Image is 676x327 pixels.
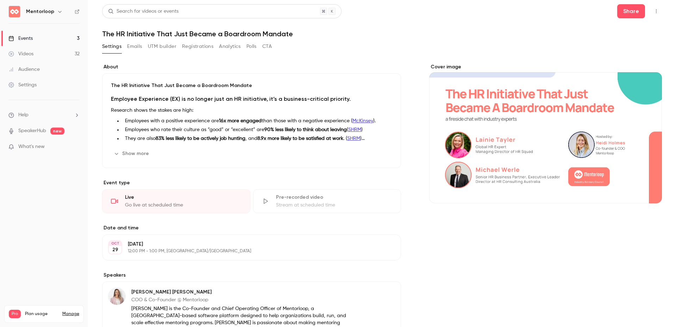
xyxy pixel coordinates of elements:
li: They are also , and . ( ) [122,135,392,142]
p: The HR Initiative That Just Became a Boardroom Mandate [111,82,392,89]
span: Plan usage [25,311,58,317]
img: Heidi Holmes [108,288,125,305]
button: CTA [262,41,272,52]
button: Share [617,4,645,18]
div: Videos [8,50,33,57]
a: SHRM [347,136,360,141]
li: Employees who rate their culture as “good” or “excellent” are ( ) [122,126,392,134]
h2: Employee Experience (EX) is no longer just an HR initiative, it’s a business-critical priority. [111,95,392,103]
p: [PERSON_NAME] [PERSON_NAME] [131,289,355,296]
button: Settings [102,41,121,52]
h1: The HR Initiative That Just Became a Boardroom Mandate [102,30,662,38]
button: Analytics [219,41,241,52]
strong: 83% less likely to be actively job hunting [156,136,245,141]
img: Mentorloop [9,6,20,17]
p: COO & Co-Founder @ Mentorloop [131,296,355,303]
span: Pro [9,310,21,318]
a: McKinsey [352,118,373,123]
li: help-dropdown-opener [8,111,80,119]
div: OCT [109,241,121,246]
div: Stream at scheduled time [276,202,393,209]
label: Speakers [102,272,401,279]
li: Employees with a positive experience are than those with a negative experience ( ). [122,117,392,125]
p: Research shows the stakes are high: [111,106,392,115]
button: UTM builder [148,41,176,52]
div: LiveGo live at scheduled time [102,189,250,213]
span: new [50,128,64,135]
button: Show more [111,148,153,159]
strong: 90% less likely to think about leaving [264,127,347,132]
div: Search for videos or events [108,8,179,15]
section: Cover image [429,63,662,203]
label: About [102,63,401,70]
span: Help [18,111,29,119]
span: What's new [18,143,45,150]
button: Polls [246,41,257,52]
div: Pre-recorded videoStream at scheduled time [253,189,401,213]
button: Emails [127,41,142,52]
label: Cover image [429,63,662,70]
h6: Mentorloop [26,8,54,15]
div: Audience [8,66,40,73]
div: Live [125,194,242,201]
a: SpeakerHub [18,127,46,135]
button: Registrations [182,41,213,52]
div: Go live at scheduled time [125,202,242,209]
a: SHRM [348,127,361,132]
a: Manage [62,311,79,317]
div: Pre-recorded video [276,194,393,201]
div: Events [8,35,33,42]
p: [DATE] [128,241,364,248]
strong: 16x more engaged [219,118,262,123]
div: Settings [8,81,37,88]
strong: 8.9x more likely to be satisfied at work [257,136,343,141]
p: 12:00 PM - 1:00 PM, [GEOGRAPHIC_DATA]/[GEOGRAPHIC_DATA] [128,248,364,254]
p: Event type [102,179,401,186]
p: 29 [112,246,118,253]
label: Date and time [102,224,401,232]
